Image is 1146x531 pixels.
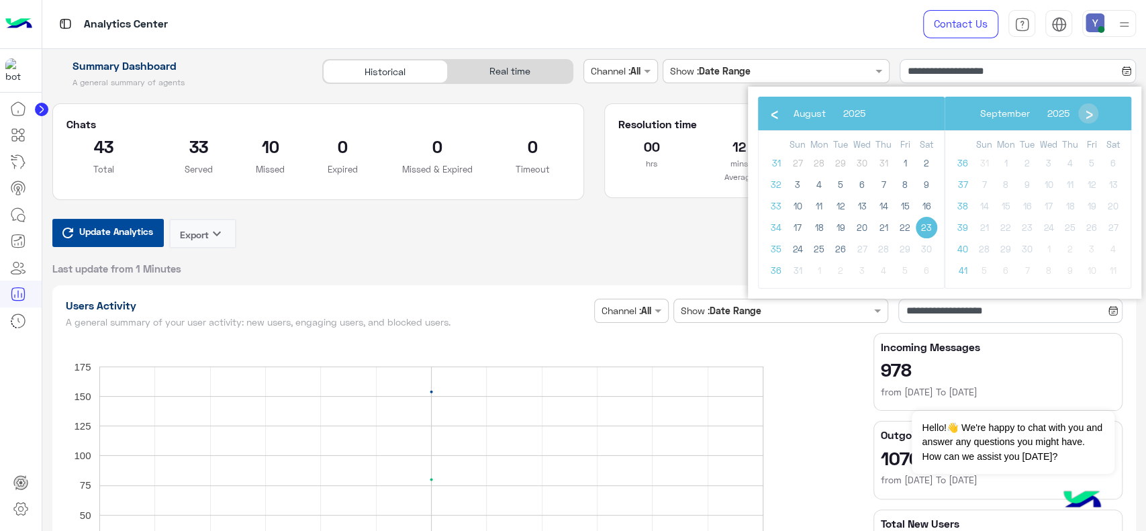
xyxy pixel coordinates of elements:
[1008,10,1035,38] a: tab
[1081,138,1102,152] th: weekday
[209,226,225,242] i: keyboard_arrow_down
[912,411,1114,474] span: Hello!👋 We're happy to chat with you and answer any questions you might have. How can we assist y...
[843,107,865,119] span: 2025
[706,157,773,171] p: mins
[973,138,995,152] th: weekday
[873,217,894,238] span: 21
[916,195,937,217] span: 16
[808,174,830,195] span: 4
[1047,107,1069,119] span: 2025
[881,473,1115,487] h6: from [DATE] To [DATE]
[5,10,32,38] img: Logo
[74,420,91,432] text: 125
[618,171,860,184] p: Average
[830,152,851,174] span: 29
[808,217,830,238] span: 18
[971,103,1039,124] button: September
[873,174,894,195] span: 7
[495,162,569,176] p: Timeout
[74,390,91,401] text: 150
[1078,103,1098,124] button: ›
[765,152,787,174] span: 31
[618,136,685,157] h2: 00
[787,238,808,260] span: 24
[894,217,916,238] span: 22
[66,162,141,176] p: Total
[851,195,873,217] span: 13
[448,60,573,83] div: Real time
[706,136,773,157] h2: 12
[1116,16,1133,33] img: profile
[952,195,973,217] span: 38
[873,138,894,152] th: weekday
[400,136,475,157] h2: 0
[851,138,873,152] th: weekday
[1051,17,1067,32] img: tab
[894,138,916,152] th: weekday
[52,262,181,275] span: Last update from 1 Minutes
[1039,103,1078,124] button: 2025
[765,103,785,124] button: ‹
[1079,103,1099,123] span: ›
[57,15,74,32] img: tab
[161,136,236,157] h2: 33
[400,162,475,176] p: Missed & Expired
[74,450,91,461] text: 100
[5,58,30,83] img: 317874714732967
[881,358,1115,380] h2: 978
[834,103,874,124] button: 2025
[765,195,787,217] span: 33
[851,174,873,195] span: 6
[894,174,916,195] span: 8
[808,238,830,260] span: 25
[916,217,937,238] span: 23
[894,152,916,174] span: 1
[952,217,973,238] span: 39
[787,195,808,217] span: 10
[765,105,894,116] bs-datepicker-navigation-view: ​ ​ ​
[830,174,851,195] span: 5
[881,447,1115,469] h2: 1070
[952,238,973,260] span: 40
[764,103,784,123] span: ‹
[951,105,1098,116] bs-datepicker-navigation-view: ​ ​ ​
[66,317,589,328] h5: A general summary of your user activity: new users, engaging users, and blocked users.
[765,174,787,195] span: 32
[787,217,808,238] span: 17
[923,10,998,38] a: Contact Us
[787,138,808,152] th: weekday
[323,60,448,83] div: Historical
[808,152,830,174] span: 28
[916,138,937,152] th: weekday
[161,162,236,176] p: Served
[894,195,916,217] span: 15
[952,260,973,281] span: 41
[618,157,685,171] p: hrs
[787,174,808,195] span: 3
[76,222,156,240] span: Update Analytics
[66,136,141,157] h2: 43
[785,103,834,124] button: August
[618,117,860,131] h5: Resolution time
[995,138,1016,152] th: weekday
[52,77,307,88] h5: A general summary of agents
[980,107,1030,119] span: September
[765,260,787,281] span: 36
[881,385,1115,399] h6: from [DATE] To [DATE]
[830,217,851,238] span: 19
[952,152,973,174] span: 36
[84,15,168,34] p: Analytics Center
[66,299,589,312] h1: Users Activity
[881,340,1115,354] h5: Incoming Messages
[52,219,164,247] button: Update Analytics
[830,195,851,217] span: 12
[952,174,973,195] span: 37
[1016,138,1038,152] th: weekday
[873,152,894,174] span: 31
[916,152,937,174] span: 2
[916,174,937,195] span: 9
[1102,138,1124,152] th: weekday
[851,217,873,238] span: 20
[1014,17,1030,32] img: tab
[881,428,1115,442] h5: Outgoing Messages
